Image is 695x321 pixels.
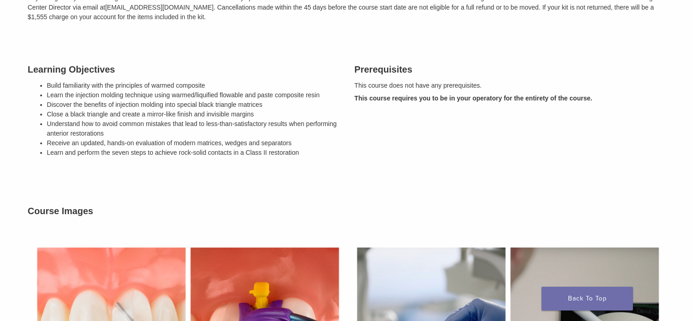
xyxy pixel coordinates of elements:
p: This course does not have any prerequisites. [355,81,668,90]
li: Discover the benefits of injection molding into special black triangle matrices [47,100,341,110]
h3: Prerequisites [355,63,668,76]
li: Learn and perform the seven steps to achieve rock-solid contacts in a Class II restoration [47,148,341,158]
h3: Learning Objectives [28,63,341,76]
li: Learn the injection molding technique using warmed/liquified flowable and paste composite resin [47,90,341,100]
a: Back To Top [541,287,633,310]
strong: This course requires you to be in your operatory for the entirety of the course. [355,95,592,102]
li: Understand how to avoid common mistakes that lead to less-than-satisfactory results when performi... [47,119,341,138]
h3: Course Images [28,204,668,218]
li: Receive an updated, hands-on evaluation of modern matrices, wedges and separators [47,138,341,148]
li: Build familiarity with the principles of warmed composite [47,81,341,90]
li: Close a black triangle and create a mirror-like finish and invisible margins [47,110,341,119]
